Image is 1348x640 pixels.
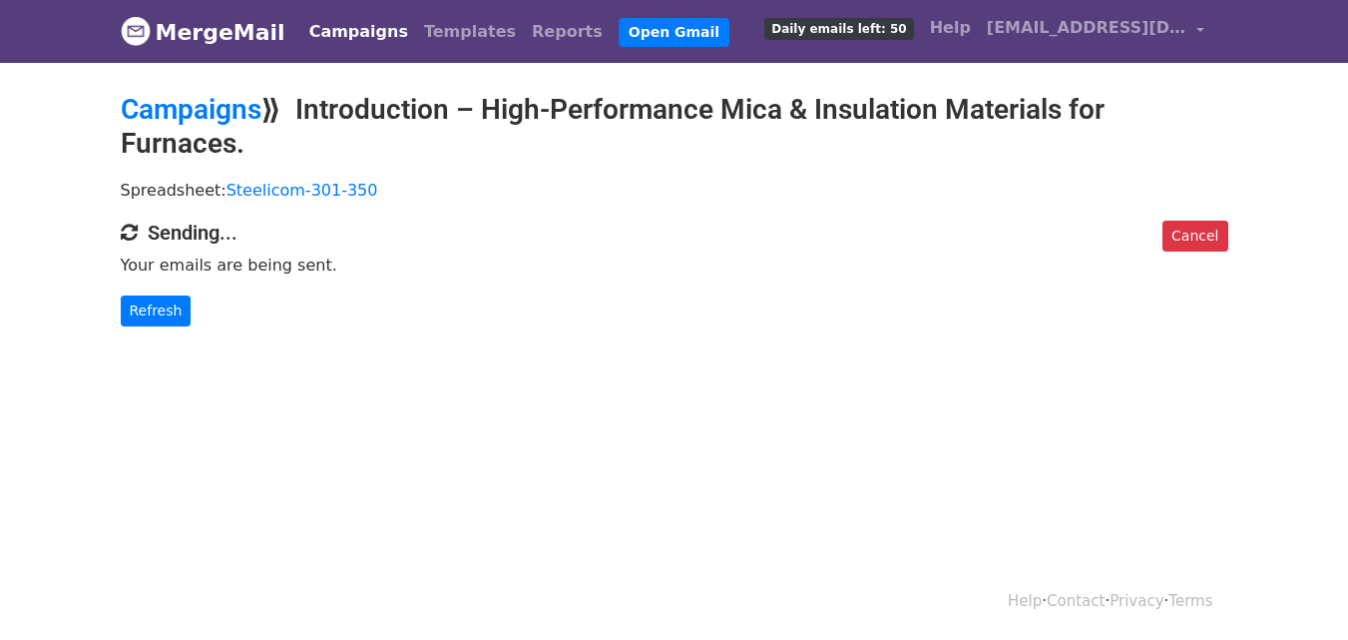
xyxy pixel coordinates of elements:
[1008,592,1042,610] a: Help
[764,18,913,40] span: Daily emails left: 50
[922,8,979,48] a: Help
[121,93,261,126] a: Campaigns
[1110,592,1163,610] a: Privacy
[979,8,1212,55] a: [EMAIL_ADDRESS][DOMAIN_NAME]
[121,16,151,46] img: MergeMail logo
[121,11,285,53] a: MergeMail
[121,255,1228,276] p: Your emails are being sent.
[226,181,378,200] a: Steelicom-301-350
[987,16,1186,40] span: [EMAIL_ADDRESS][DOMAIN_NAME]
[1162,221,1227,252] a: Cancel
[121,296,192,326] a: Refresh
[1047,592,1105,610] a: Contact
[121,93,1228,160] h2: ⟫ Introduction – High-Performance Mica & Insulation Materials for Furnaces.
[756,8,921,48] a: Daily emails left: 50
[524,12,611,52] a: Reports
[1168,592,1212,610] a: Terms
[416,12,524,52] a: Templates
[619,18,729,47] a: Open Gmail
[121,180,1228,201] p: Spreadsheet:
[121,221,1228,245] h4: Sending...
[301,12,416,52] a: Campaigns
